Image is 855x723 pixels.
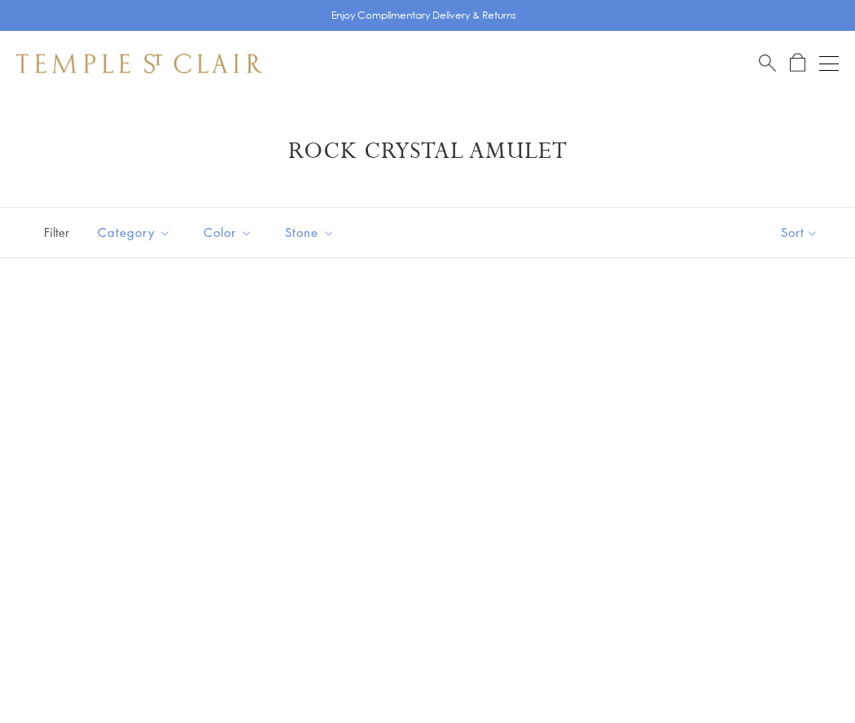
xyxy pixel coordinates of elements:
[191,214,265,251] button: Color
[790,53,805,73] a: Open Shopping Bag
[759,53,776,73] a: Search
[90,222,183,243] span: Category
[277,222,347,243] span: Stone
[331,7,516,24] p: Enjoy Complimentary Delivery & Returns
[195,222,265,243] span: Color
[41,137,814,166] h1: Rock Crystal Amulet
[273,214,347,251] button: Stone
[819,54,839,73] button: Open navigation
[744,208,855,257] button: Show sort by
[85,214,183,251] button: Category
[16,54,262,73] img: Temple St. Clair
